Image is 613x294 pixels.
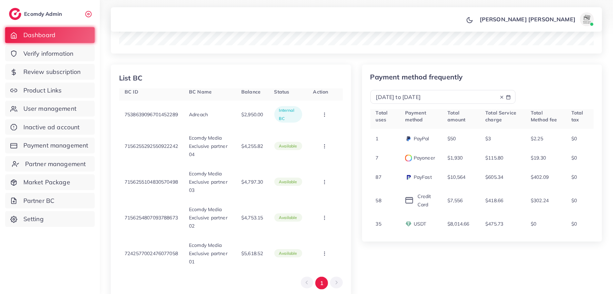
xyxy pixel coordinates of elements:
h2: Ecomdy Admin [24,11,64,17]
a: Partner management [5,156,95,172]
span: Payment method [405,110,426,123]
span: Setting [23,215,44,224]
p: $115.80 [485,154,503,162]
p: Payment method frequently [370,73,516,81]
p: Internal BC [279,106,297,123]
p: USDT [405,220,426,228]
img: avatar [580,12,594,26]
span: Action [313,89,328,95]
p: $605.34 [485,173,503,181]
span: Dashboard [23,31,55,40]
p: available [279,178,297,186]
div: List BC [119,73,142,83]
p: available [279,214,297,222]
p: Credit Card [405,192,436,209]
p: $8,014.66 [447,220,469,228]
span: Verify information [23,49,74,58]
span: Market Package [23,178,70,187]
p: $302.24 [531,196,549,205]
p: $7,556 [447,196,463,205]
span: Balance [241,89,261,95]
p: $0 [571,220,577,228]
p: 7538639096701452289 [125,110,178,119]
p: $5,618.52 [241,249,263,258]
span: Product Links [23,86,62,95]
p: $0 [571,154,577,162]
a: Review subscription [5,64,95,80]
p: $0 [571,196,577,205]
p: $475.73 [485,220,503,228]
a: Payment management [5,138,95,153]
p: [PERSON_NAME] [PERSON_NAME] [480,15,575,23]
span: Review subscription [23,67,81,76]
p: $50 [447,134,456,143]
a: Partner BC [5,193,95,209]
span: BC ID [125,89,138,95]
span: BC Name [189,89,212,95]
a: Market Package [5,174,95,190]
span: Payment management [23,141,88,150]
a: User management [5,101,95,117]
img: payment [405,221,412,228]
p: $418.66 [485,196,503,205]
p: Ecomdy Media Exclusive partner 02 [189,205,230,230]
p: $4,797.30 [241,178,263,186]
span: Total uses [376,110,388,123]
p: 7156255104830570498 [125,178,178,186]
p: $19.30 [531,154,546,162]
span: Status [274,89,289,95]
p: PayPal [405,134,429,143]
p: 35 [376,220,381,228]
p: $2,950.00 [241,110,263,119]
p: 7 [376,154,379,162]
p: Ecomdy Media Exclusive partner 03 [189,170,230,194]
span: Total Service charge [485,110,516,123]
p: $0 [531,220,536,228]
span: Total tax [571,110,583,123]
a: [PERSON_NAME] [PERSON_NAME]avatar [476,12,596,26]
button: Go to page 1 [315,277,328,290]
p: 1 [376,134,379,143]
p: $1,930 [447,154,463,162]
p: $4,753.15 [241,214,263,222]
span: Partner management [25,160,86,168]
a: Product Links [5,83,95,98]
p: available [279,249,297,258]
p: Ecomdy Media Exclusive partner 01 [189,241,230,266]
p: $3 [485,134,491,143]
p: PayFast [405,173,432,181]
p: Adreach [189,110,208,119]
p: $2.25 [531,134,543,143]
a: Verify information [5,46,95,62]
ul: Pagination [301,277,343,290]
a: logoEcomdy Admin [9,8,64,20]
span: Partner BC [23,196,55,205]
p: 87 [376,173,381,181]
img: payment [405,155,412,162]
p: $4,255.82 [241,142,263,150]
p: 7156255292550922242 [125,142,178,150]
p: 58 [376,196,381,205]
p: Payoneer [405,154,435,162]
p: $402.09 [531,173,549,181]
img: icon payment [405,197,413,204]
p: $10,564 [447,173,465,181]
span: Total amount [447,110,465,123]
p: 7156254807093788673 [125,214,178,222]
img: payment [405,174,412,181]
a: Dashboard [5,27,95,43]
p: $0 [571,134,577,143]
p: $0 [571,173,577,181]
img: logo [9,8,21,20]
span: Total Method fee [531,110,557,123]
p: 7242577002476077058 [125,249,178,258]
a: Setting [5,211,95,227]
img: payment [405,135,412,142]
span: [DATE] to [DATE] [376,94,421,100]
span: Inactive ad account [23,123,80,132]
span: User management [23,104,76,113]
a: Inactive ad account [5,119,95,135]
p: available [279,142,297,150]
p: Ecomdy Media Exclusive partner 04 [189,134,230,159]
